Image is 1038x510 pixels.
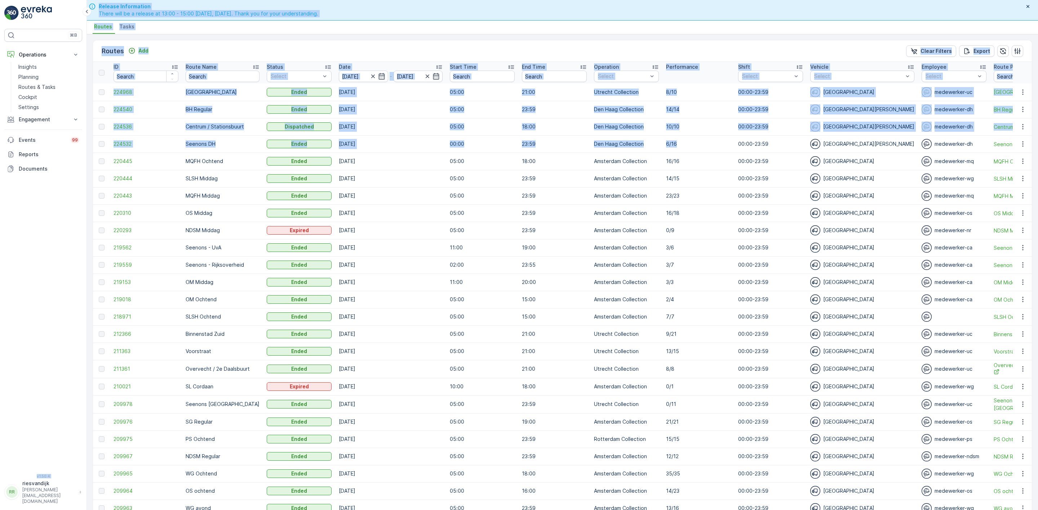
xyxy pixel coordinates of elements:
a: 224540 [114,106,178,113]
button: RRriesvandijk[PERSON_NAME][EMAIL_ADDRESS][DOMAIN_NAME] [4,480,82,504]
span: Routes [94,23,112,30]
img: svg%3e [810,417,820,427]
span: 224532 [114,140,178,148]
div: [GEOGRAPHIC_DATA] [810,87,914,97]
p: Seenons DH [186,140,259,148]
img: svg%3e [810,173,820,184]
div: Toggle Row Selected [99,89,105,95]
img: svg%3e [810,329,820,339]
p: ID [114,63,119,71]
span: 209967 [114,453,178,460]
img: svg%3e [810,243,820,253]
span: 219153 [114,279,178,286]
a: 209965 [114,470,178,477]
td: [DATE] [335,413,446,430]
img: svg%3e [922,294,932,304]
p: 00:00 [450,140,515,148]
p: Add [138,47,148,54]
img: svg%3e [922,243,932,253]
p: Shift [738,63,750,71]
p: Select [742,73,792,80]
p: ⌘B [70,32,77,38]
td: [DATE] [335,84,446,101]
p: Select [814,73,903,80]
img: svg%3e [810,451,820,461]
p: Routes [102,46,124,56]
img: svg%3e [922,225,932,235]
img: svg%3e [810,104,820,114]
a: 211363 [114,348,178,355]
a: Cockpit [15,92,82,102]
td: [DATE] [335,308,446,325]
a: 224968 [114,89,178,96]
img: svg%3e [922,139,932,149]
img: svg%3e [922,208,932,218]
input: Search [450,71,515,82]
a: Routes & Tasks [15,82,82,92]
p: Cockpit [18,94,37,101]
img: svg%3e [810,87,820,97]
p: Engagement [19,116,68,123]
p: Ended [291,313,307,320]
img: svg%3e [810,364,820,374]
p: Operation [594,63,619,71]
img: svg%3e [810,346,820,356]
span: 224536 [114,123,178,130]
p: Ended [291,365,307,373]
p: 14/14 [666,106,731,113]
td: [DATE] [335,118,446,135]
img: svg%3e [810,191,820,201]
div: medewerker-dh [922,122,986,132]
button: Clear Filters [906,45,956,57]
img: svg%3e [810,486,820,496]
img: svg%3e [922,364,932,374]
div: [GEOGRAPHIC_DATA][PERSON_NAME] [810,104,914,114]
p: Ended [291,158,307,165]
button: Ended [267,140,332,148]
button: Ended [267,88,332,96]
a: 209978 [114,401,178,408]
img: svg%3e [922,260,932,270]
a: Insights [15,62,82,72]
p: Vehicle [810,63,829,71]
p: Expired [290,383,309,390]
a: Documents [4,162,82,176]
p: Planning [18,73,39,81]
p: Events [19,136,66,144]
td: [DATE] [335,153,446,170]
button: Engagement [4,112,82,127]
p: Select [598,73,648,80]
span: There will be a release at 13:00 - 15:00 [DATE], [DATE]. Thank you for your understanding. [99,10,318,17]
td: [DATE] [335,465,446,482]
a: Events99 [4,133,82,147]
img: svg%3e [922,486,932,496]
span: Tasks [119,23,134,30]
span: 218971 [114,313,178,320]
p: Ended [291,418,307,425]
p: Ended [291,175,307,182]
p: 99 [72,137,78,143]
p: Utrecht Collection [594,89,659,96]
span: 220310 [114,209,178,217]
img: svg%3e [810,434,820,444]
p: Dispatched [285,123,314,130]
a: Settings [15,102,82,112]
span: 209975 [114,435,178,443]
p: Date [339,63,351,71]
span: 209976 [114,418,178,425]
div: Toggle Row Selected [99,107,105,112]
p: BH Regular [186,106,259,113]
img: svg%3e [922,451,932,461]
a: 210021 [114,383,178,390]
p: Expired [290,227,309,234]
img: svg%3e [922,156,932,166]
img: svg%3e [922,469,932,479]
p: Ended [291,244,307,251]
td: [DATE] [335,170,446,187]
img: svg%3e [810,122,820,132]
p: Clear Filters [921,48,952,55]
img: svg%3e [922,312,932,322]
